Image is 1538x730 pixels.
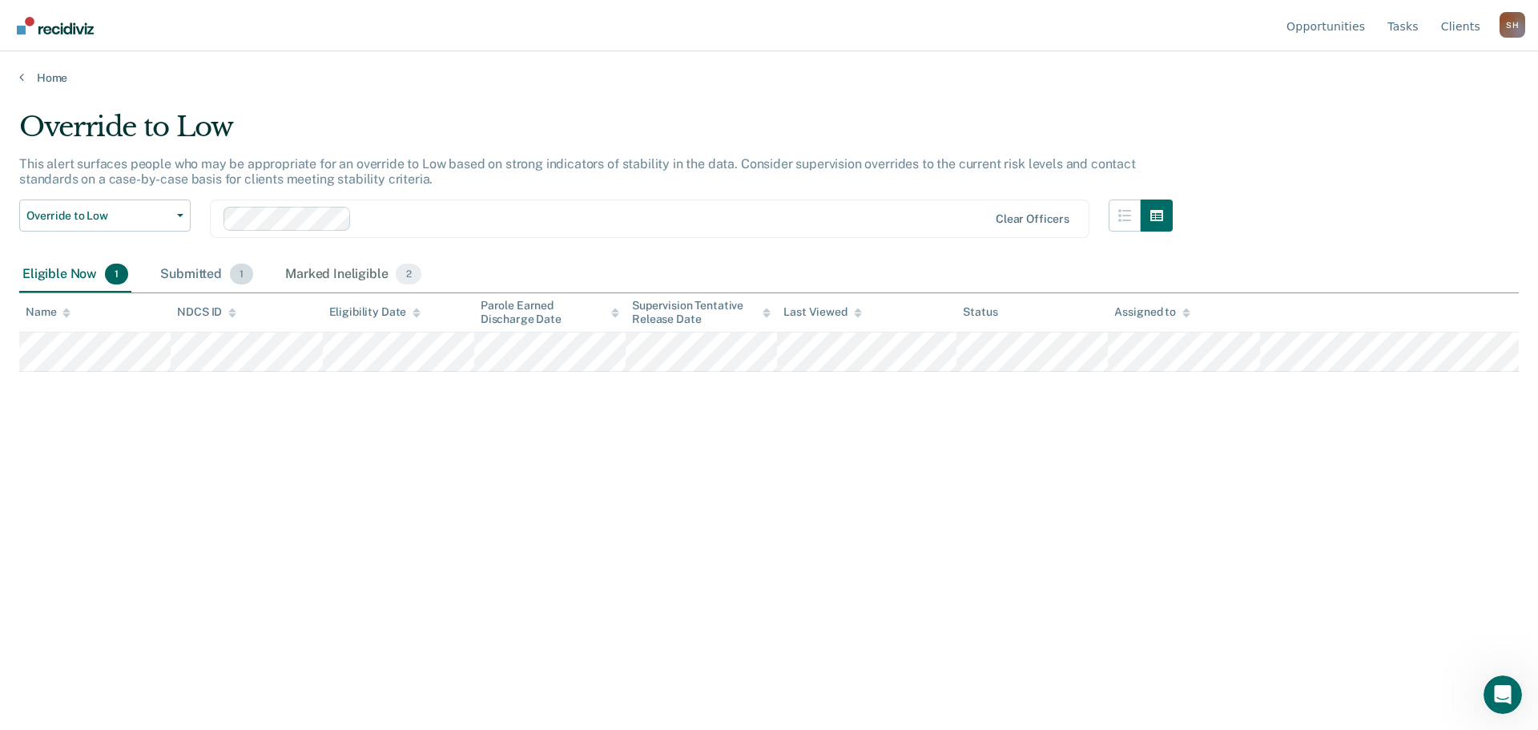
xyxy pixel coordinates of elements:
[19,71,1519,85] a: Home
[963,305,997,319] div: Status
[481,299,619,326] div: Parole Earned Discharge Date
[157,257,256,292] div: Submitted1
[632,299,771,326] div: Supervision Tentative Release Date
[105,264,128,284] span: 1
[783,305,861,319] div: Last Viewed
[19,257,131,292] div: Eligible Now1
[329,305,421,319] div: Eligibility Date
[19,200,191,232] button: Override to Low
[230,264,253,284] span: 1
[19,156,1136,187] p: This alert surfaces people who may be appropriate for an override to Low based on strong indicato...
[17,17,94,34] img: Recidiviz
[177,305,236,319] div: NDCS ID
[396,264,421,284] span: 2
[996,212,1069,226] div: Clear officers
[1500,12,1525,38] div: S H
[1484,676,1522,714] iframe: Intercom live chat
[26,209,171,223] span: Override to Low
[1500,12,1525,38] button: Profile dropdown button
[1114,305,1190,319] div: Assigned to
[26,305,70,319] div: Name
[19,111,1173,156] div: Override to Low
[282,257,425,292] div: Marked Ineligible2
